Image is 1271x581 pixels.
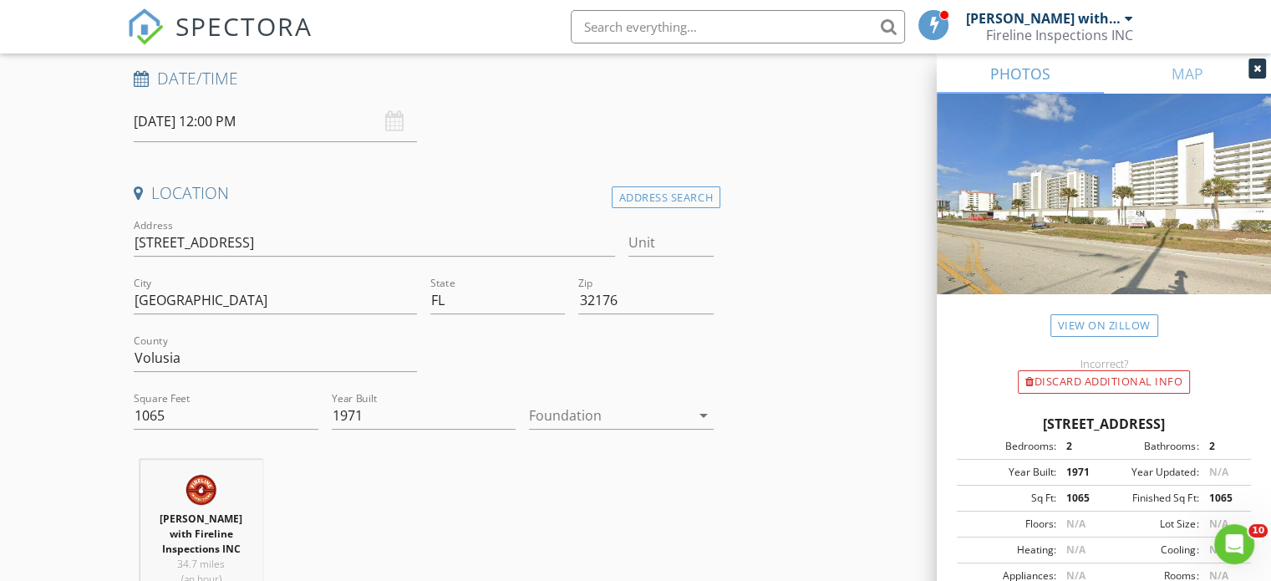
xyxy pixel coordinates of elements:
h4: Location [134,182,714,204]
div: [STREET_ADDRESS] [957,414,1251,434]
a: SPECTORA [127,23,313,58]
div: Lot Size: [1104,517,1198,532]
span: SPECTORA [175,8,313,43]
div: Address Search [612,186,720,209]
span: 10 [1248,524,1268,538]
div: 1065 [1198,491,1246,506]
div: Fireline Inspections INC [986,27,1133,43]
div: Year Built: [962,465,1056,480]
div: Cooling: [1104,543,1198,558]
div: [PERSON_NAME] with Fireline Inspections INC [966,10,1121,27]
h4: Date/Time [134,68,714,89]
strong: [PERSON_NAME] with Fireline Inspections INC [160,512,242,556]
div: Sq Ft: [962,491,1056,506]
div: 2 [1198,439,1246,454]
img: streetview [937,94,1271,334]
img: firelinelogo.jpg [185,473,218,507]
a: PHOTOS [937,54,1104,94]
div: Year Updated: [1104,465,1198,480]
img: The Best Home Inspection Software - Spectora [127,8,164,45]
div: Heating: [962,543,1056,558]
div: Incorrect? [937,357,1271,370]
span: N/A [1066,517,1085,531]
span: N/A [1066,543,1085,557]
iframe: Intercom live chat [1214,524,1254,564]
input: Search everything... [571,10,905,43]
div: Bathrooms: [1104,439,1198,454]
span: N/A [1208,517,1228,531]
div: Floors: [962,517,1056,532]
a: MAP [1104,54,1271,94]
a: View on Zillow [1050,314,1158,337]
div: Bedrooms: [962,439,1056,454]
div: 1971 [1056,465,1104,480]
div: Finished Sq Ft: [1104,491,1198,506]
div: Discard Additional info [1018,370,1190,394]
div: 2 [1056,439,1104,454]
div: 1065 [1056,491,1104,506]
i: arrow_drop_down [694,405,714,426]
span: N/A [1208,465,1228,479]
span: N/A [1208,543,1228,557]
input: Select date [134,101,417,142]
span: 34.7 miles [177,557,225,571]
